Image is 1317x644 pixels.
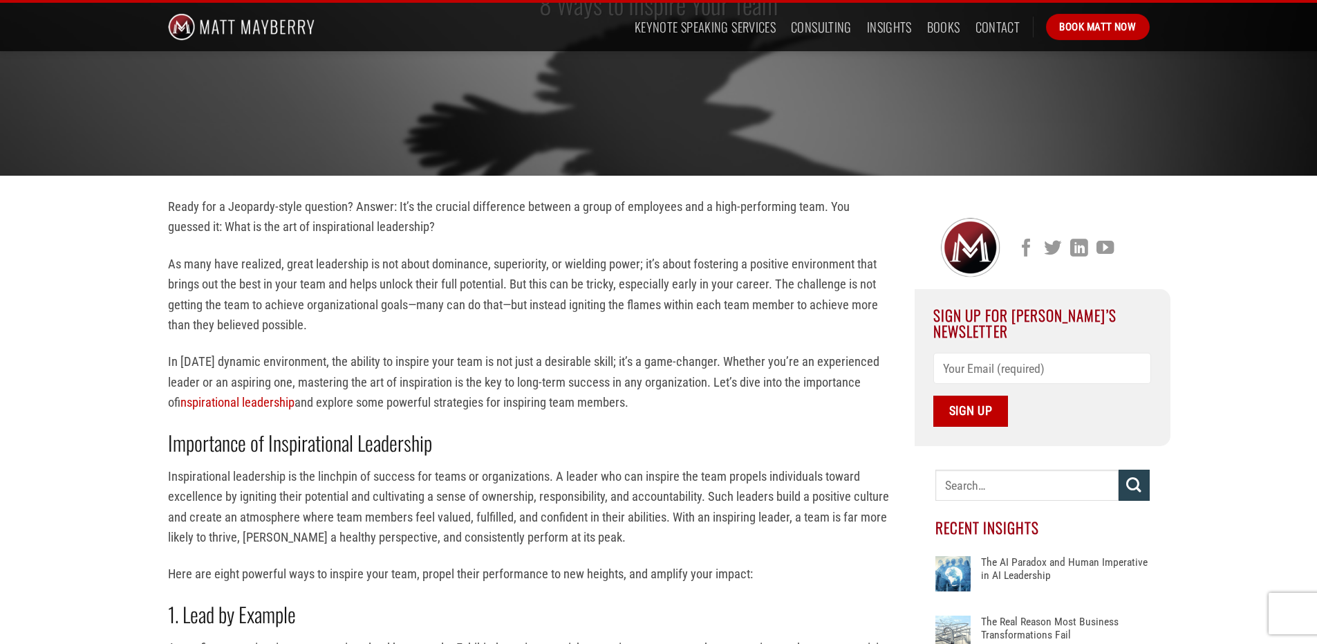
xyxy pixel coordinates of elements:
a: Follow on Facebook [1018,239,1035,259]
p: Inspirational leadership is the linchpin of success for teams or organizations. A leader who can ... [168,466,894,548]
a: Book Matt Now [1046,14,1149,40]
a: Follow on LinkedIn [1070,239,1087,259]
a: The AI Paradox and Human Imperative in AI Leadership [981,556,1149,598]
a: inspirational leadership [180,395,295,410]
input: Your Email (required) [933,353,1151,384]
strong: 1. Lead by Example [168,599,296,629]
a: Insights [867,15,912,39]
form: Contact form [933,353,1151,427]
a: Books [927,15,960,39]
p: Ready for a Jeopardy-style question? Answer: It’s the crucial difference between a group of emplo... [168,196,894,237]
p: Here are eight powerful ways to inspire your team, propel their performance to new heights, and a... [168,564,894,584]
img: Matt Mayberry [168,3,315,51]
a: Consulting [791,15,852,39]
p: As many have realized, great leadership is not about dominance, superiority, or wielding power; i... [168,254,894,335]
input: Search… [935,470,1119,501]
a: Contact [975,15,1020,39]
span: Book Matt Now [1059,19,1136,35]
span: Recent Insights [935,517,1040,538]
span: Sign Up For [PERSON_NAME]’s Newsletter [933,304,1117,341]
a: Follow on YouTube [1096,239,1114,259]
a: Keynote Speaking Services [635,15,776,39]
p: In [DATE] dynamic environment, the ability to inspire your team is not just a desirable skill; it... [168,351,894,412]
button: Submit [1119,470,1150,501]
strong: Importance of Inspirational Leadership [168,427,432,458]
a: Follow on Twitter [1044,239,1061,259]
input: Sign Up [933,396,1008,427]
